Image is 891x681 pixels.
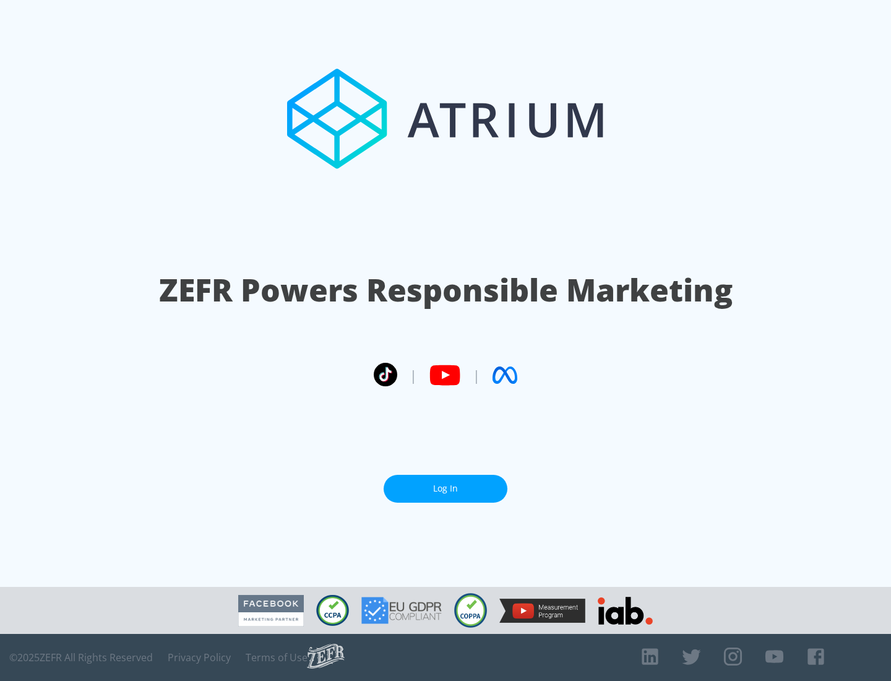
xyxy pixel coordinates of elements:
span: © 2025 ZEFR All Rights Reserved [9,651,153,664]
img: GDPR Compliant [361,597,442,624]
a: Terms of Use [246,651,308,664]
h1: ZEFR Powers Responsible Marketing [159,269,733,311]
img: COPPA Compliant [454,593,487,628]
a: Log In [384,475,507,503]
a: Privacy Policy [168,651,231,664]
span: | [473,366,480,384]
img: Facebook Marketing Partner [238,595,304,627]
img: YouTube Measurement Program [499,599,585,623]
img: IAB [598,597,653,625]
span: | [410,366,417,384]
img: CCPA Compliant [316,595,349,626]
